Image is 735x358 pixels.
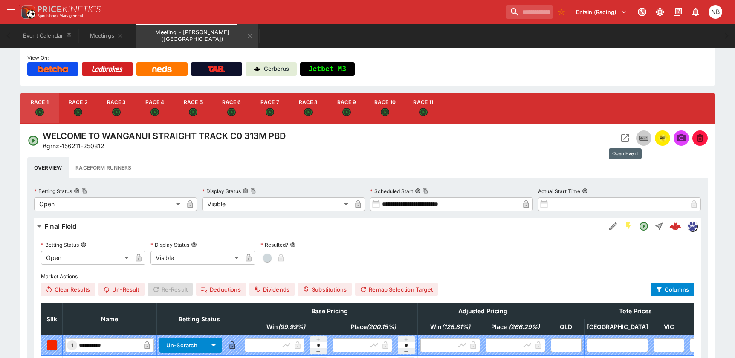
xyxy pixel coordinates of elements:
[687,221,697,231] div: grnz
[246,62,297,76] a: Cerberus
[355,283,438,296] button: Remap Selection Target
[41,283,95,296] button: Clear Results
[417,303,548,319] th: Adjusted Pricing
[687,319,723,335] th: NZ
[506,5,553,19] input: search
[657,133,668,143] div: racingform
[3,4,19,20] button: open drawer
[417,319,483,335] th: Win
[63,303,157,335] th: Name
[191,242,197,248] button: Display Status
[242,303,417,319] th: Base Pricing
[136,24,258,48] button: Meeting - Hatrick Straight (NZ)
[370,188,413,195] p: Scheduled Start
[330,319,417,335] th: Place
[43,130,286,141] h4: WELCOME TO WANGANUI STRAIGHT TRACK C0 313M PBD
[548,303,723,319] th: Tote Prices
[69,342,75,348] span: 1
[290,242,296,248] button: Resulted?
[634,4,650,20] button: Connected to PK
[538,188,580,195] p: Actual Start Time
[34,197,183,211] div: Open
[651,283,694,296] button: Columns
[366,93,404,124] button: Race 10
[74,108,82,116] svg: Open
[27,55,49,61] span: View On:
[41,270,694,283] label: Market Actions
[208,66,226,72] img: TabNZ
[652,4,668,20] button: Toggle light/dark mode
[112,108,121,116] svg: Open
[367,323,396,330] em: ( 200.15 %)
[289,93,327,124] button: Race 8
[651,319,687,335] th: VIC
[422,188,428,194] button: Copy To Clipboard
[44,222,77,231] h6: Final Field
[79,24,134,48] button: Meetings
[582,188,588,194] button: Actual Start Time
[636,219,651,234] button: Open
[242,319,330,335] th: Win
[92,66,123,72] img: Ladbrokes
[605,219,621,234] button: Edit Detail
[152,66,171,72] img: Neds
[692,133,708,142] span: Mark an event as closed and abandoned.
[202,197,351,211] div: Visible
[97,93,136,124] button: Race 3
[43,141,104,150] p: Copy To Clipboard
[342,108,351,116] svg: Open
[27,157,69,178] button: Overview
[415,188,421,194] button: Scheduled StartCopy To Clipboard
[298,283,352,296] button: Substitutions
[555,5,568,19] button: No Bookmarks
[98,283,144,296] button: Un-Result
[150,251,241,265] div: Visible
[196,283,246,296] button: Deductions
[250,188,256,194] button: Copy To Clipboard
[483,319,548,335] th: Place
[548,319,584,335] th: QLD
[669,220,681,232] div: 543f5a91-cc28-4fa1-9231-f5f7a745a165
[327,93,366,124] button: Race 9
[202,188,241,195] p: Display Status
[19,3,36,20] img: PriceKinetics Logo
[655,130,670,146] button: racingform
[571,5,632,19] button: Select Tenant
[404,93,443,124] button: Race 11
[20,93,59,124] button: Race 1
[688,222,697,231] img: grnz
[278,323,305,330] em: ( 99.99 %)
[688,4,703,20] button: Notifications
[27,135,39,147] svg: Open
[300,62,355,76] button: Jetbet M3
[41,241,79,248] p: Betting Status
[212,93,251,124] button: Race 6
[243,188,249,194] button: Display StatusCopy To Clipboard
[35,108,44,116] svg: Open
[41,251,132,265] div: Open
[159,338,205,353] button: Un-Scratch
[304,108,313,116] svg: Open
[69,157,138,178] button: Raceform Runners
[81,242,87,248] button: Betting Status
[442,323,470,330] em: ( 126.81 %)
[251,93,289,124] button: Race 7
[669,220,681,232] img: logo-cerberus--red.svg
[38,14,84,18] img: Sportsbook Management
[617,130,633,146] button: Open Event
[150,241,189,248] p: Display Status
[174,93,212,124] button: Race 5
[639,221,649,231] svg: Open
[674,130,689,146] span: Send Snapshot
[189,108,197,116] svg: Open
[34,188,72,195] p: Betting Status
[41,303,63,335] th: Silk
[621,219,636,234] button: SGM Enabled
[74,188,80,194] button: Betting StatusCopy To Clipboard
[27,157,708,178] div: basic tabs example
[706,3,725,21] button: Nicole Brown
[419,108,428,116] svg: Open
[81,188,87,194] button: Copy To Clipboard
[381,108,389,116] svg: Open
[651,219,667,234] button: Straight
